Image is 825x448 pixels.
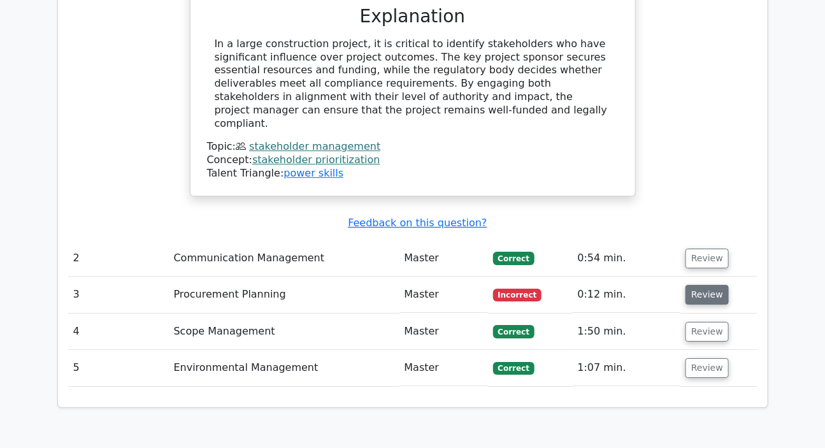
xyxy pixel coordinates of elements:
[249,140,380,152] a: stakeholder management
[215,38,611,131] div: In a large construction project, it is critical to identify stakeholders who have significant inf...
[252,154,380,166] a: stakeholder prioritization
[348,217,487,229] a: Feedback on this question?
[169,350,399,386] td: Environmental Management
[207,140,619,154] div: Topic:
[207,140,619,180] div: Talent Triangle:
[68,277,169,313] td: 3
[573,277,681,313] td: 0:12 min.
[685,358,729,378] button: Review
[685,285,729,305] button: Review
[207,154,619,167] div: Concept:
[493,325,534,338] span: Correct
[685,249,729,268] button: Review
[493,252,534,264] span: Correct
[573,350,681,386] td: 1:07 min.
[493,289,542,301] span: Incorrect
[215,6,611,27] h3: Explanation
[283,167,343,179] a: power skills
[68,240,169,277] td: 2
[68,350,169,386] td: 5
[399,350,488,386] td: Master
[68,314,169,350] td: 4
[399,277,488,313] td: Master
[573,314,681,350] td: 1:50 min.
[169,277,399,313] td: Procurement Planning
[399,314,488,350] td: Master
[573,240,681,277] td: 0:54 min.
[169,240,399,277] td: Communication Management
[685,322,729,342] button: Review
[399,240,488,277] td: Master
[169,314,399,350] td: Scope Management
[493,362,534,375] span: Correct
